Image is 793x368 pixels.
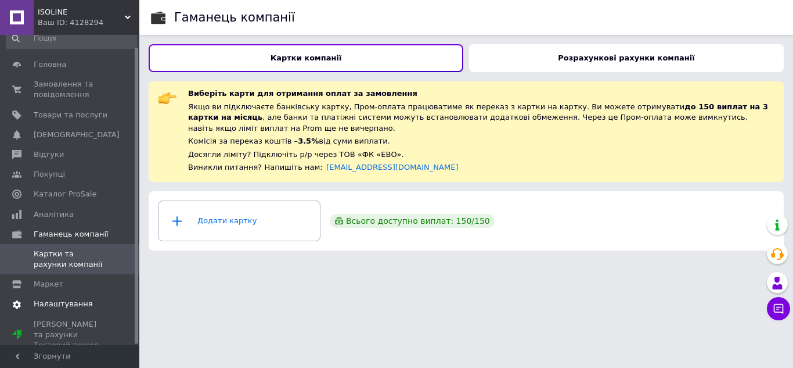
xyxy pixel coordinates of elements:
div: Гаманець компанії [174,12,295,24]
input: Пошук [6,28,137,49]
div: Комісія за переказ коштів – від суми виплати. [188,136,774,147]
span: Гаманець компанії [34,229,109,240]
span: 3.5% [298,137,319,145]
img: :point_right: [158,88,176,107]
div: Ваш ID: 4128294 [38,17,139,28]
span: Аналітика [34,209,74,220]
span: Виберіть карти для отримання оплат за замовлення [188,89,417,98]
div: Досягли ліміту? Підключіть р/р через ТОВ «ФК «ЕВО». [188,149,774,160]
span: Замовлення та повідомлення [34,79,107,100]
a: [EMAIL_ADDRESS][DOMAIN_NAME] [326,163,458,172]
span: Картки та рахунки компанії [34,249,107,270]
span: ISOLINE [38,7,125,17]
span: Маркет [34,279,63,290]
b: Картки компанії [271,53,342,62]
span: Каталог ProSale [34,189,96,199]
div: Тестовий період [34,340,107,351]
span: Товари та послуги [34,110,107,120]
div: Виникли питання? Напишіть нам: [188,162,774,173]
div: Додати картку [165,203,313,238]
span: Покупці [34,169,65,180]
b: Розрахункові рахунки компанії [558,53,694,62]
span: Налаштування [34,299,93,309]
button: Чат з покупцем [767,297,790,320]
div: Всього доступно виплат: 150 / 150 [330,214,495,228]
span: [DEMOGRAPHIC_DATA] [34,130,120,140]
div: Якщо ви підключаєте банківську картку, Пром-оплата працюватиме як переказ з картки на картку. Ви ... [188,102,774,134]
span: [PERSON_NAME] та рахунки [34,319,107,351]
span: Головна [34,59,66,70]
span: Відгуки [34,149,64,160]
